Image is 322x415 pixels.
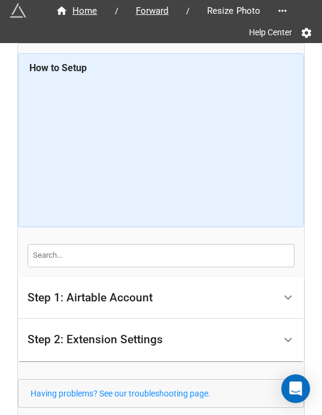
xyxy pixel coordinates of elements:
[43,4,273,18] nav: breadcrumb
[281,374,310,403] div: Open Intercom Messenger
[43,4,110,18] a: Home
[28,334,163,346] div: Step 2: Extension Settings
[28,292,153,304] div: Step 1: Airtable Account
[186,5,190,17] li: /
[18,319,304,361] div: Step 2: Extension Settings
[123,4,181,18] a: Forward
[29,62,87,74] b: How to Setup
[200,4,268,18] span: Resize Photo
[18,277,304,319] div: Step 1: Airtable Account
[241,22,300,43] a: Help Center
[56,4,98,18] div: Home
[10,2,26,19] img: miniextensions-icon.73ae0678.png
[28,244,294,267] input: Search...
[129,4,176,18] span: Forward
[29,80,293,217] iframe: How to Resize Images on Airtable in Bulk!
[31,389,211,398] a: Having problems? See our troubleshooting page.
[115,5,119,17] li: /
